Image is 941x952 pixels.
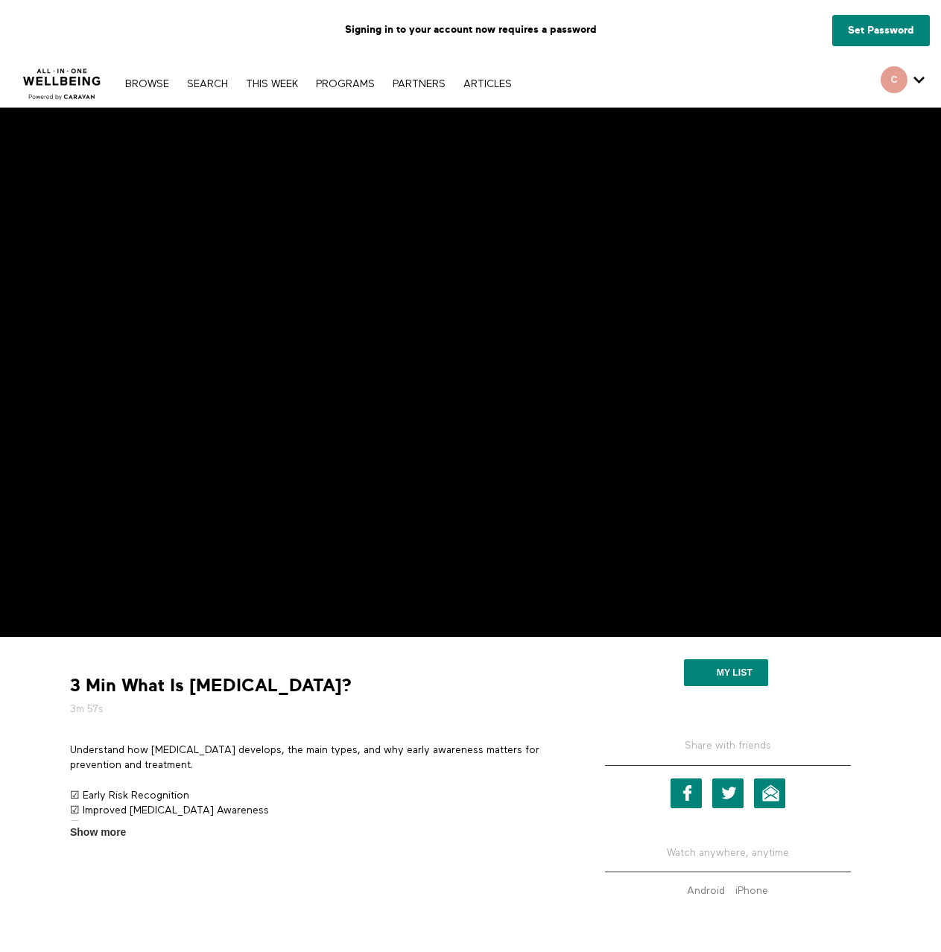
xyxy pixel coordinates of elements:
[11,11,930,48] p: Signing in to your account now requires a password
[308,79,382,89] a: PROGRAMS
[687,886,725,896] strong: Android
[683,886,729,896] a: Android
[605,738,850,765] h5: Share with friends
[238,79,305,89] a: THIS WEEK
[70,825,126,840] span: Show more
[671,778,702,808] a: Facebook
[118,79,177,89] a: Browse
[754,778,785,808] a: Email
[385,79,453,89] a: PARTNERS
[70,788,563,834] p: ☑ Early Risk Recognition ☑ Improved [MEDICAL_DATA] Awareness ☑ Smarter Prevention Strategies
[70,702,563,717] h5: 3m 57s
[17,57,107,102] img: CARAVAN
[70,743,563,773] p: Understand how [MEDICAL_DATA] develops, the main types, and why early awareness matters for preve...
[70,674,352,697] strong: 3 Min What Is [MEDICAL_DATA]?
[118,76,519,91] nav: Primary
[605,834,850,872] h5: Watch anywhere, anytime
[180,79,235,89] a: Search
[684,659,768,686] button: My list
[456,79,519,89] a: ARTICLES
[712,778,744,808] a: Twitter
[832,15,930,46] a: Set Password
[869,60,936,107] div: Secondary
[735,886,768,896] strong: iPhone
[732,886,772,896] a: iPhone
